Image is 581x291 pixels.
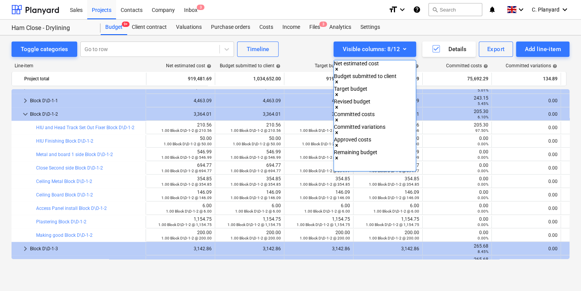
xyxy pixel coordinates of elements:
[12,63,146,68] div: Line-item
[334,105,397,111] div: Remove Revised budget
[334,155,397,162] div: Remove Remaining budget
[334,143,397,149] div: Remove Approved costs
[334,111,397,117] div: Committed costs
[334,130,397,136] div: Remove Committed variations
[543,254,581,291] iframe: Chat Widget
[334,86,397,92] div: Target budget
[334,149,397,155] div: Remaining budget
[334,136,397,143] div: Approved costs
[334,60,397,67] div: Net estimated cost
[334,98,397,105] div: Revised budget
[334,117,397,124] div: Remove Committed costs
[334,73,397,79] div: Budget submitted to client
[334,124,397,130] div: Committed variations
[24,73,143,85] div: Project total
[334,92,397,98] div: Remove Target budget
[334,67,397,73] div: Remove Net estimated cost
[334,79,397,86] div: Remove Budget submitted to client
